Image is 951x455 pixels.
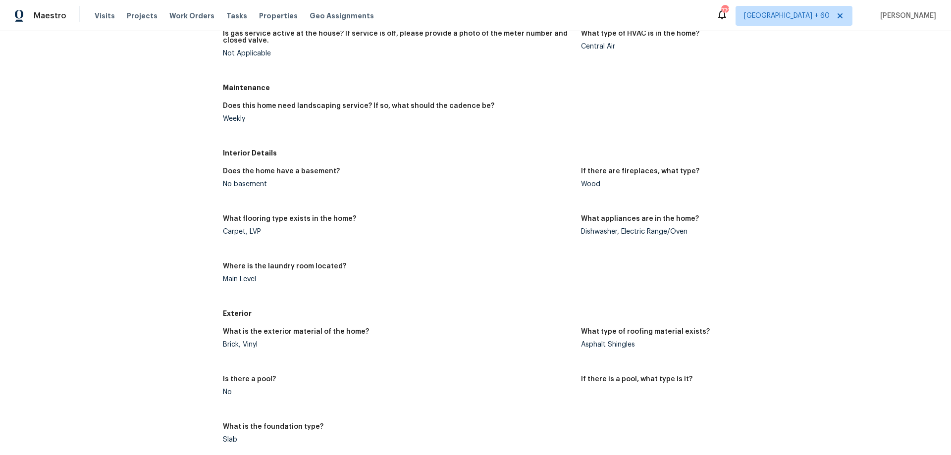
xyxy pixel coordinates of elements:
[223,436,573,443] div: Slab
[876,11,936,21] span: [PERSON_NAME]
[223,228,573,235] div: Carpet, LVP
[169,11,214,21] span: Work Orders
[226,12,247,19] span: Tasks
[223,328,369,335] h5: What is the exterior material of the home?
[127,11,158,21] span: Projects
[223,30,573,44] h5: Is gas service active at the house? If service is off, please provide a photo of the meter number...
[223,50,573,57] div: Not Applicable
[581,168,699,175] h5: If there are fireplaces, what type?
[581,376,692,383] h5: If there is a pool, what type is it?
[581,215,699,222] h5: What appliances are in the home?
[310,11,374,21] span: Geo Assignments
[223,423,323,430] h5: What is the foundation type?
[223,102,494,109] h5: Does this home need landscaping service? If so, what should the cadence be?
[223,115,573,122] div: Weekly
[581,228,931,235] div: Dishwasher, Electric Range/Oven
[223,263,346,270] h5: Where is the laundry room located?
[223,168,340,175] h5: Does the home have a basement?
[223,376,276,383] h5: Is there a pool?
[744,11,830,21] span: [GEOGRAPHIC_DATA] + 60
[581,341,931,348] div: Asphalt Shingles
[223,276,573,283] div: Main Level
[223,308,939,318] h5: Exterior
[223,389,573,396] div: No
[34,11,66,21] span: Maestro
[581,328,710,335] h5: What type of roofing material exists?
[223,215,356,222] h5: What flooring type exists in the home?
[581,30,699,37] h5: What type of HVAC is in the home?
[721,6,728,16] div: 772
[259,11,298,21] span: Properties
[223,83,939,93] h5: Maintenance
[95,11,115,21] span: Visits
[223,148,939,158] h5: Interior Details
[581,181,931,188] div: Wood
[581,43,931,50] div: Central Air
[223,181,573,188] div: No basement
[223,341,573,348] div: Brick, Vinyl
